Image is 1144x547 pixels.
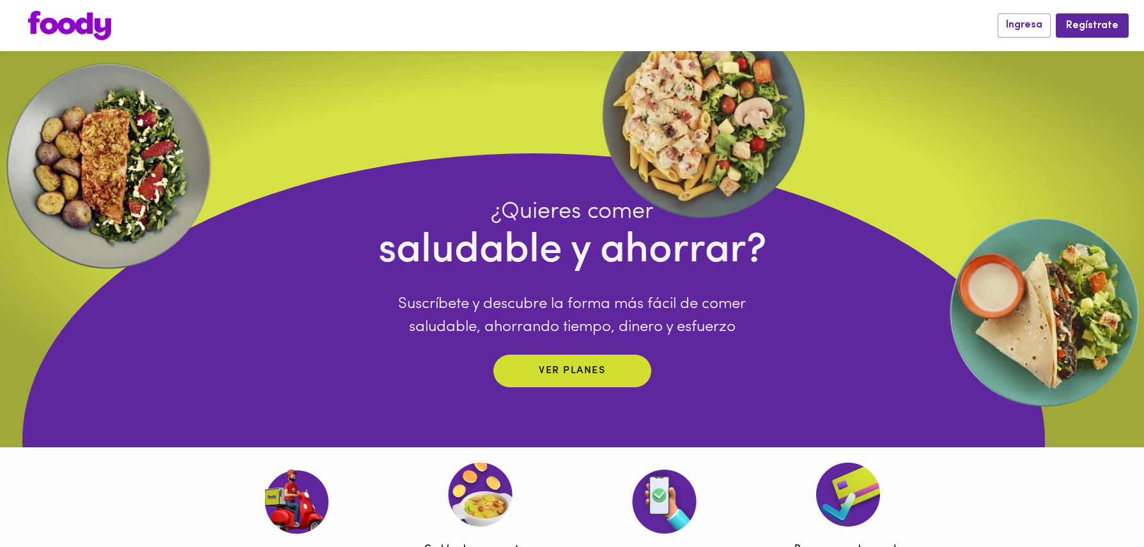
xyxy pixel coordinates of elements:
[378,226,766,277] h4: saludable y ahorrar?
[595,6,812,224] img: ellipse.webp
[945,213,1144,412] img: EllipseRigth.webp
[1056,13,1129,37] button: Regístrate
[28,11,111,40] img: logo.png
[1006,19,1042,31] span: Ingresa
[998,13,1051,37] button: Ingresa
[1066,20,1118,32] span: Regístrate
[448,463,513,527] img: Cashback permanente en congelados
[632,470,697,534] img: Soporte al cliente prioritario
[493,355,651,387] button: Ver planes
[378,293,766,339] p: Suscríbete y descubre la forma más fácil de comer saludable, ahorrando tiempo, dinero y esfuerzo
[1070,473,1131,534] iframe: Messagebird Livechat Widget
[378,198,766,226] h4: ¿Quieres comer
[539,364,605,378] p: Ver planes
[816,463,880,527] img: Pausa o cancela cuando quieras
[264,469,329,534] img: Descuento en domicilio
